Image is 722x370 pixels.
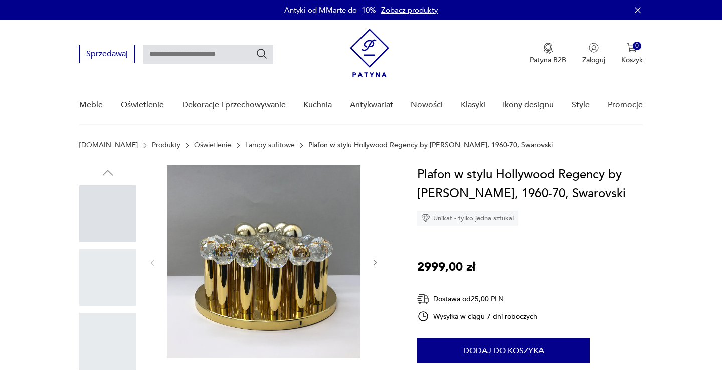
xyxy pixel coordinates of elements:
a: Nowości [411,86,443,124]
h1: Plafon w stylu Hollywood Regency by [PERSON_NAME], 1960-70, Swarovski [417,165,642,203]
button: 0Koszyk [621,43,643,65]
div: Unikat - tylko jedna sztuka! [417,211,518,226]
button: Patyna B2B [530,43,566,65]
a: [DOMAIN_NAME] [79,141,138,149]
a: Oświetlenie [121,86,164,124]
button: Zaloguj [582,43,605,65]
button: Szukaj [256,48,268,60]
img: Zdjęcie produktu Plafon w stylu Hollywood Regency by Ernst Palme, 1960-70, Swarovski [167,165,360,358]
img: Patyna - sklep z meblami i dekoracjami vintage [350,29,389,77]
a: Lampy sufitowe [245,141,295,149]
img: Ikonka użytkownika [589,43,599,53]
p: 2999,00 zł [417,258,475,277]
button: Dodaj do koszyka [417,338,590,363]
a: Sprzedawaj [79,51,135,58]
img: Ikona koszyka [627,43,637,53]
a: Ikony designu [503,86,554,124]
a: Meble [79,86,103,124]
a: Promocje [608,86,643,124]
p: Koszyk [621,55,643,65]
p: Antyki od MMarte do -10% [284,5,376,15]
img: Ikona medalu [543,43,553,54]
a: Oświetlenie [194,141,231,149]
a: Ikona medaluPatyna B2B [530,43,566,65]
button: Sprzedawaj [79,45,135,63]
a: Style [572,86,590,124]
img: Ikona diamentu [421,214,430,223]
a: Antykwariat [350,86,393,124]
div: 0 [633,42,641,50]
a: Klasyki [461,86,485,124]
img: Ikona dostawy [417,293,429,305]
p: Zaloguj [582,55,605,65]
p: Plafon w stylu Hollywood Regency by [PERSON_NAME], 1960-70, Swarovski [308,141,553,149]
a: Zobacz produkty [381,5,438,15]
p: Patyna B2B [530,55,566,65]
a: Dekoracje i przechowywanie [182,86,286,124]
div: Dostawa od 25,00 PLN [417,293,537,305]
div: Wysyłka w ciągu 7 dni roboczych [417,310,537,322]
a: Produkty [152,141,180,149]
a: Kuchnia [303,86,332,124]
